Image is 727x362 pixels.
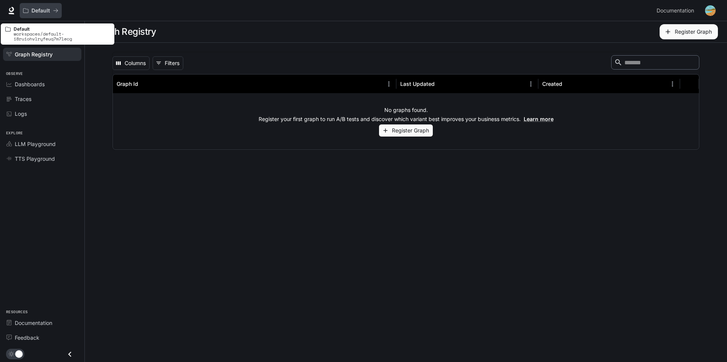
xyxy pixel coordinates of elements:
span: Dashboards [15,80,45,88]
button: Menu [383,78,395,90]
a: LLM Playground [3,137,81,151]
button: Show filters [153,56,183,70]
p: workspaces/default-i8ruiohvlryfeuq7m7lecg [14,31,110,41]
button: Sort [139,78,150,90]
div: Search [611,55,699,71]
p: Default [31,8,50,14]
a: Traces [3,92,81,106]
div: Graph Id [117,81,138,87]
a: Dashboards [3,78,81,91]
button: Register Graph [660,24,718,39]
p: No graphs found. [384,106,428,114]
button: Sort [435,78,447,90]
p: Default [14,26,110,31]
button: Menu [525,78,537,90]
span: Dark mode toggle [15,350,23,358]
a: Logs [3,107,81,120]
span: Documentation [657,6,694,16]
button: Register Graph [379,124,433,137]
button: Sort [563,78,574,90]
span: LLM Playground [15,140,56,148]
a: Learn more [524,116,554,122]
p: Register your first graph to run A/B tests and discover which variant best improves your business... [259,115,554,123]
span: Feedback [15,334,39,342]
button: All workspaces [20,3,62,18]
span: Documentation [15,319,52,327]
span: Logs [15,110,27,118]
span: TTS Playground [15,155,55,163]
span: Graph Registry [15,50,53,58]
a: Graph Registry [3,48,81,61]
a: Feedback [3,331,81,344]
button: User avatar [703,3,718,18]
a: Documentation [654,3,700,18]
span: Traces [15,95,31,103]
button: Menu [667,78,678,90]
button: Close drawer [61,346,78,362]
a: Documentation [3,316,81,329]
div: Last Updated [400,81,435,87]
a: TTS Playground [3,152,81,165]
button: Select columns [112,56,150,70]
img: User avatar [705,5,716,16]
h1: Graph Registry [94,24,156,39]
div: Created [542,81,562,87]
